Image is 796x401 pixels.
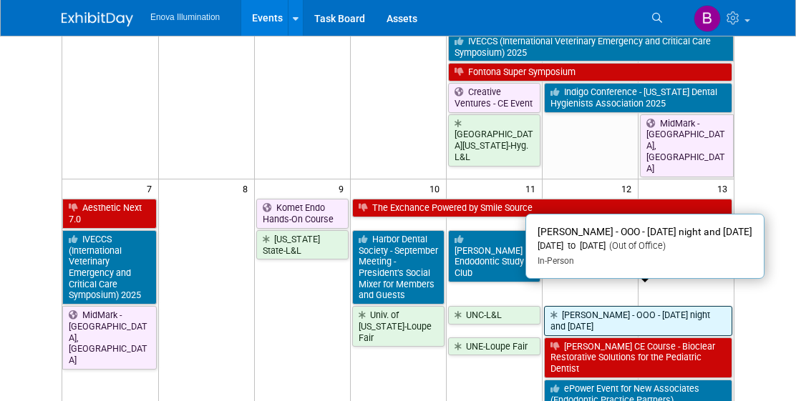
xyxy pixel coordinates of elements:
a: MidMark - [GEOGRAPHIC_DATA], [GEOGRAPHIC_DATA] [62,306,157,370]
a: Indigo Conference - [US_STATE] Dental Hygienists Association 2025 [544,83,733,112]
img: ExhibitDay [62,12,133,26]
a: [PERSON_NAME] Endodontic Study Club [448,230,540,282]
a: IVECCS (International Veterinary Emergency and Critical Care Symposium) 2025 [62,230,157,305]
a: Aesthetic Next 7.0 [62,199,157,228]
a: Harbor Dental Society - September Meeting - President’s Social Mixer for Members and Guests [352,230,445,305]
a: UNE-Loupe Fair [448,337,540,356]
span: 13 [716,179,734,197]
span: (Out of Office) [606,240,666,251]
a: Univ. of [US_STATE]-Loupe Fair [352,306,445,347]
span: 12 [620,179,638,197]
a: [PERSON_NAME] CE Course - Bioclear Restorative Solutions for the Pediatric Dentist [544,337,733,378]
div: [DATE] to [DATE] [538,240,752,252]
span: [PERSON_NAME] - OOO - [DATE] night and [DATE] [538,226,752,237]
span: Enova Illumination [150,12,220,22]
span: 11 [524,179,542,197]
a: [US_STATE] State-L&L [256,230,349,259]
a: IVECCS (International Veterinary Emergency and Critical Care Symposium) 2025 [448,32,734,61]
a: [PERSON_NAME] - OOO - [DATE] night and [DATE] [544,306,733,335]
a: Komet Endo Hands-On Course [256,199,349,228]
a: MidMark - [GEOGRAPHIC_DATA], [GEOGRAPHIC_DATA] [640,114,734,178]
span: 9 [337,179,350,197]
span: In-Person [538,256,574,266]
a: Fontona Super Symposium [448,63,733,81]
img: Bailey Green [694,5,721,32]
a: UNC-L&L [448,306,540,325]
a: [GEOGRAPHIC_DATA][US_STATE]-Hyg. L&L [448,114,540,167]
a: Creative Ventures - CE Event [448,83,540,112]
a: The Exchance Powered by Smile Source [352,199,733,217]
span: 8 [241,179,254,197]
span: 10 [428,179,446,197]
span: 7 [145,179,158,197]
